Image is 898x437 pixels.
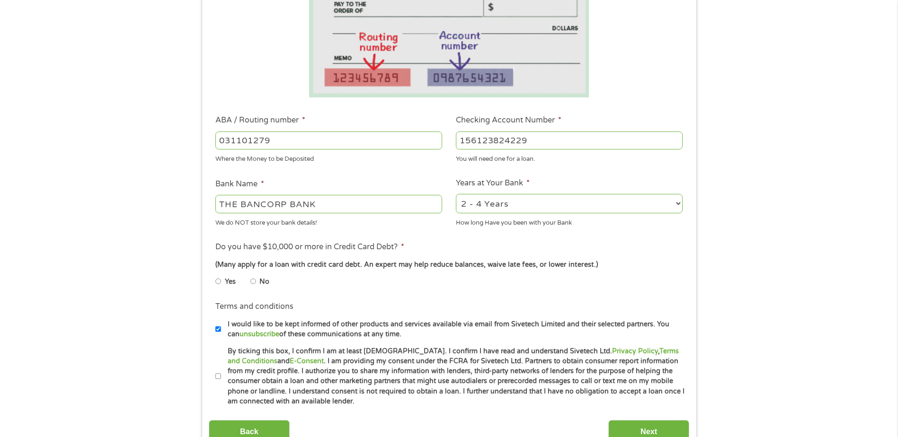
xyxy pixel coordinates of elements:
label: Yes [225,277,236,287]
label: I would like to be kept informed of other products and services available via email from Sivetech... [221,319,685,340]
label: Checking Account Number [456,115,561,125]
input: 263177916 [215,131,442,149]
label: No [259,277,269,287]
a: Privacy Policy [612,347,658,355]
label: Years at Your Bank [456,178,530,188]
a: Terms and Conditions [228,347,679,365]
div: We do NOT store your bank details! [215,215,442,227]
label: By ticking this box, I confirm I am at least [DEMOGRAPHIC_DATA]. I confirm I have read and unders... [221,346,685,407]
a: E-Consent [290,357,324,365]
div: (Many apply for a loan with credit card debt. An expert may help reduce balances, waive late fees... [215,260,682,270]
input: 345634636 [456,131,683,149]
div: You will need one for a loan. [456,151,683,164]
label: ABA / Routing number [215,115,305,125]
label: Terms and conditions [215,302,293,312]
label: Do you have $10,000 or more in Credit Card Debt? [215,242,404,252]
div: How long Have you been with your Bank [456,215,683,227]
a: unsubscribe [240,330,279,338]
div: Where the Money to be Deposited [215,151,442,164]
label: Bank Name [215,179,264,189]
